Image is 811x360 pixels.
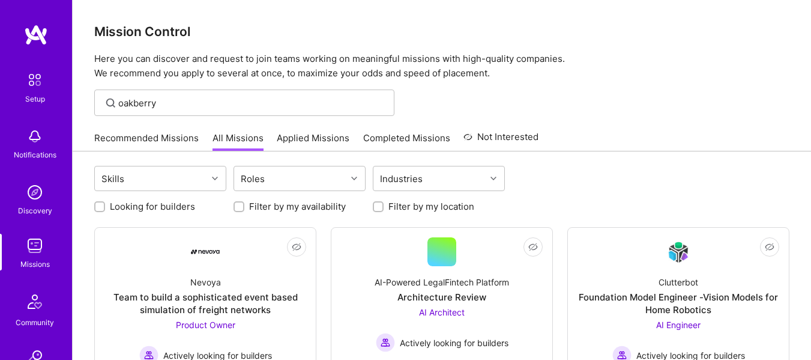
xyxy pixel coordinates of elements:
[191,249,220,254] img: Company Logo
[397,291,486,304] div: Architecture Review
[23,124,47,148] img: bell
[376,333,395,352] img: Actively looking for builders
[238,170,268,188] div: Roles
[94,24,789,39] h3: Mission Control
[104,96,118,110] i: icon SearchGrey
[24,24,48,46] img: logo
[277,132,349,151] a: Applied Missions
[659,276,698,288] div: Clutterbot
[23,180,47,204] img: discovery
[110,200,195,213] label: Looking for builders
[104,291,306,316] div: Team to build a sophisticated event based simulation of freight networks
[490,175,496,182] i: icon Chevron
[377,170,426,188] div: Industries
[528,242,538,252] i: icon EyeClosed
[213,132,264,151] a: All Missions
[388,200,474,213] label: Filter by my location
[664,238,693,266] img: Company Logo
[577,291,779,316] div: Foundation Model Engineer -Vision Models for Home Robotics
[212,175,218,182] i: icon Chevron
[98,170,127,188] div: Skills
[20,258,50,270] div: Missions
[22,67,47,93] img: setup
[249,200,346,213] label: Filter by my availability
[463,130,538,151] a: Not Interested
[176,320,235,330] span: Product Owner
[375,276,509,288] div: AI-Powered LegalFintech Platform
[23,234,47,258] img: teamwork
[190,276,221,288] div: Nevoya
[94,132,199,151] a: Recommended Missions
[656,320,701,330] span: AI Engineer
[419,307,465,317] span: AI Architect
[118,97,385,109] input: Find Mission...
[20,287,49,316] img: Community
[292,242,301,252] i: icon EyeClosed
[765,242,774,252] i: icon EyeClosed
[18,204,52,217] div: Discovery
[351,175,357,182] i: icon Chevron
[400,337,508,349] span: Actively looking for builders
[16,316,54,329] div: Community
[14,148,56,161] div: Notifications
[363,132,450,151] a: Completed Missions
[25,93,45,105] div: Setup
[94,52,789,81] p: Here you can discover and request to join teams working on meaningful missions with high-quality ...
